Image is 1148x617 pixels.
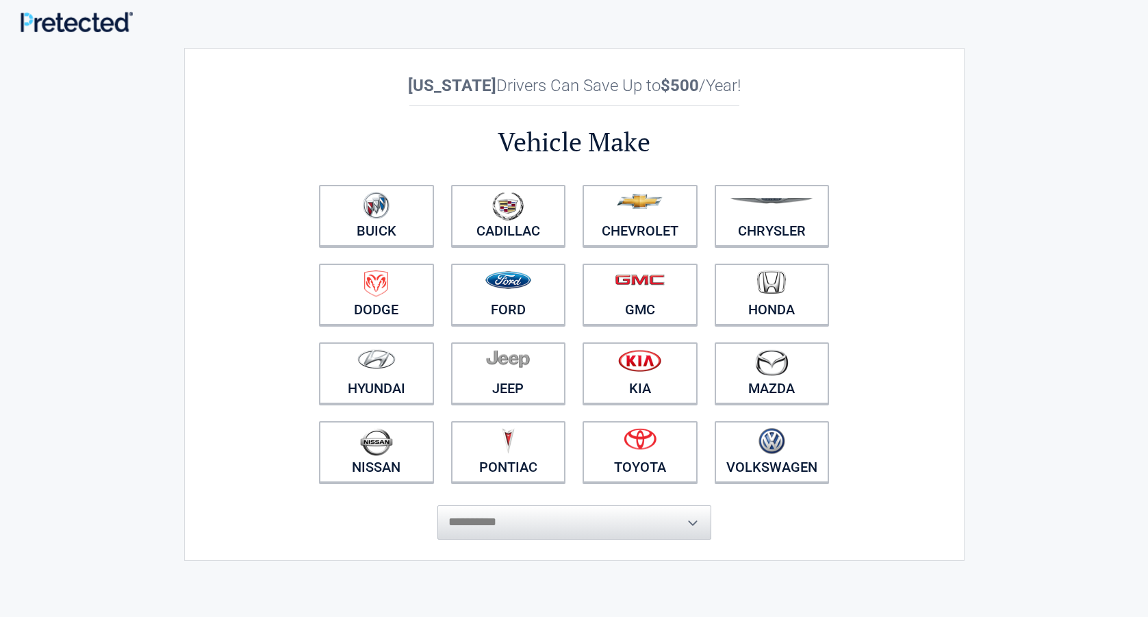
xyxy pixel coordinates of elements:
h2: Drivers Can Save Up to /Year [311,76,838,95]
img: chrysler [730,198,813,204]
img: dodge [364,270,388,297]
img: buick [363,192,390,219]
img: pontiac [501,428,515,454]
h2: Vehicle Make [311,125,838,160]
img: honda [757,270,786,294]
a: Hyundai [319,342,434,404]
a: Volkswagen [715,421,830,483]
img: toyota [624,428,656,450]
img: gmc [615,274,665,286]
img: Main Logo [21,12,133,32]
a: Chevrolet [583,185,698,247]
a: Nissan [319,421,434,483]
img: nissan [360,428,393,456]
a: Buick [319,185,434,247]
img: chevrolet [617,194,663,209]
a: Toyota [583,421,698,483]
img: ford [485,271,531,289]
a: Honda [715,264,830,325]
a: Dodge [319,264,434,325]
a: Chrysler [715,185,830,247]
b: [US_STATE] [408,76,496,95]
img: hyundai [357,349,396,369]
a: Mazda [715,342,830,404]
img: kia [618,349,661,372]
a: Cadillac [451,185,566,247]
b: $500 [661,76,699,95]
a: Kia [583,342,698,404]
img: mazda [754,349,789,376]
img: volkswagen [758,428,785,455]
img: jeep [486,349,530,368]
a: Jeep [451,342,566,404]
img: cadillac [492,192,524,221]
a: Ford [451,264,566,325]
a: GMC [583,264,698,325]
a: Pontiac [451,421,566,483]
